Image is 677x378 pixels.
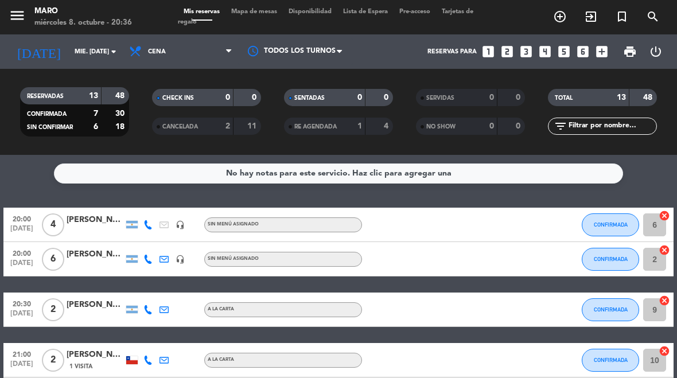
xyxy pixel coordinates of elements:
span: [DATE] [7,310,36,323]
span: 20:00 [7,212,36,225]
button: CONFIRMADA [582,349,639,372]
span: BUSCAR [637,7,668,26]
input: Filtrar por nombre... [567,120,656,133]
i: cancel [659,345,670,357]
i: exit_to_app [584,10,598,24]
span: A LA CARTA [208,307,234,311]
i: cancel [659,210,670,221]
span: WALK IN [575,7,606,26]
button: CONFIRMADA [582,248,639,271]
span: 6 [42,248,64,271]
span: 20:30 [7,297,36,310]
i: looks_two [500,44,515,59]
span: RE AGENDADA [294,124,337,130]
strong: 13 [89,92,98,100]
span: Disponibilidad [283,9,337,15]
i: filter_list [554,119,567,133]
i: add_box [594,44,609,59]
div: [PERSON_NAME] [67,248,124,261]
i: turned_in_not [615,10,629,24]
div: [PERSON_NAME] [67,213,124,227]
div: [PERSON_NAME] [67,298,124,311]
strong: 0 [252,93,259,102]
span: Reserva especial [606,7,637,26]
span: Pre-acceso [394,9,436,15]
span: 2 [42,298,64,321]
strong: 6 [94,123,98,131]
strong: 30 [115,110,127,118]
span: TOTAL [555,95,573,101]
i: looks_3 [519,44,534,59]
span: [DATE] [7,360,36,373]
span: print [623,45,637,59]
i: cancel [659,295,670,306]
span: [DATE] [7,225,36,238]
i: looks_6 [575,44,590,59]
div: LOG OUT [643,34,668,69]
span: 21:00 [7,347,36,360]
span: CONFIRMADA [594,306,628,313]
strong: 48 [115,92,127,100]
div: miércoles 8. octubre - 20:36 [34,17,132,29]
i: menu [9,7,26,24]
span: SENTADAS [294,95,325,101]
span: Mapa de mesas [225,9,283,15]
strong: 0 [225,93,230,102]
span: CANCELADA [162,124,198,130]
span: [DATE] [7,259,36,272]
span: CHECK INS [162,95,194,101]
span: CONFIRMADA [27,111,67,117]
strong: 7 [94,110,98,118]
span: Reservas para [427,48,477,56]
i: power_settings_new [649,45,663,59]
strong: 13 [617,93,626,102]
strong: 18 [115,123,127,131]
div: No hay notas para este servicio. Haz clic para agregar una [226,167,452,180]
strong: 2 [225,122,230,130]
strong: 4 [384,122,391,130]
strong: 0 [357,93,362,102]
strong: 0 [384,93,391,102]
span: Lista de Espera [337,9,394,15]
i: looks_4 [538,44,553,59]
button: CONFIRMADA [582,298,639,321]
span: NO SHOW [426,124,456,130]
i: headset_mic [176,255,185,264]
i: [DATE] [9,39,69,64]
span: RESERVADAS [27,93,64,99]
strong: 0 [516,93,523,102]
div: Maro [34,6,132,17]
strong: 0 [489,93,494,102]
div: [PERSON_NAME] [67,348,124,361]
i: looks_5 [557,44,571,59]
span: 4 [42,213,64,236]
span: CONFIRMADA [594,221,628,228]
span: SERVIDAS [426,95,454,101]
i: arrow_drop_down [107,45,120,59]
i: headset_mic [176,220,185,229]
strong: 11 [247,122,259,130]
span: SIN CONFIRMAR [27,124,73,130]
span: CONFIRMADA [594,357,628,363]
strong: 0 [489,122,494,130]
strong: 48 [643,93,655,102]
strong: 0 [516,122,523,130]
strong: 1 [357,122,362,130]
i: cancel [659,244,670,256]
span: Sin menú asignado [208,256,259,261]
i: add_circle_outline [553,10,567,24]
span: 20:00 [7,246,36,259]
span: CONFIRMADA [594,256,628,262]
span: 2 [42,349,64,372]
i: search [646,10,660,24]
span: 1 Visita [69,362,92,371]
span: RESERVAR MESA [544,7,575,26]
span: Sin menú asignado [208,222,259,227]
span: A LA CARTA [208,357,234,362]
i: looks_one [481,44,496,59]
button: menu [9,7,26,28]
button: CONFIRMADA [582,213,639,236]
span: Mis reservas [178,9,225,15]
